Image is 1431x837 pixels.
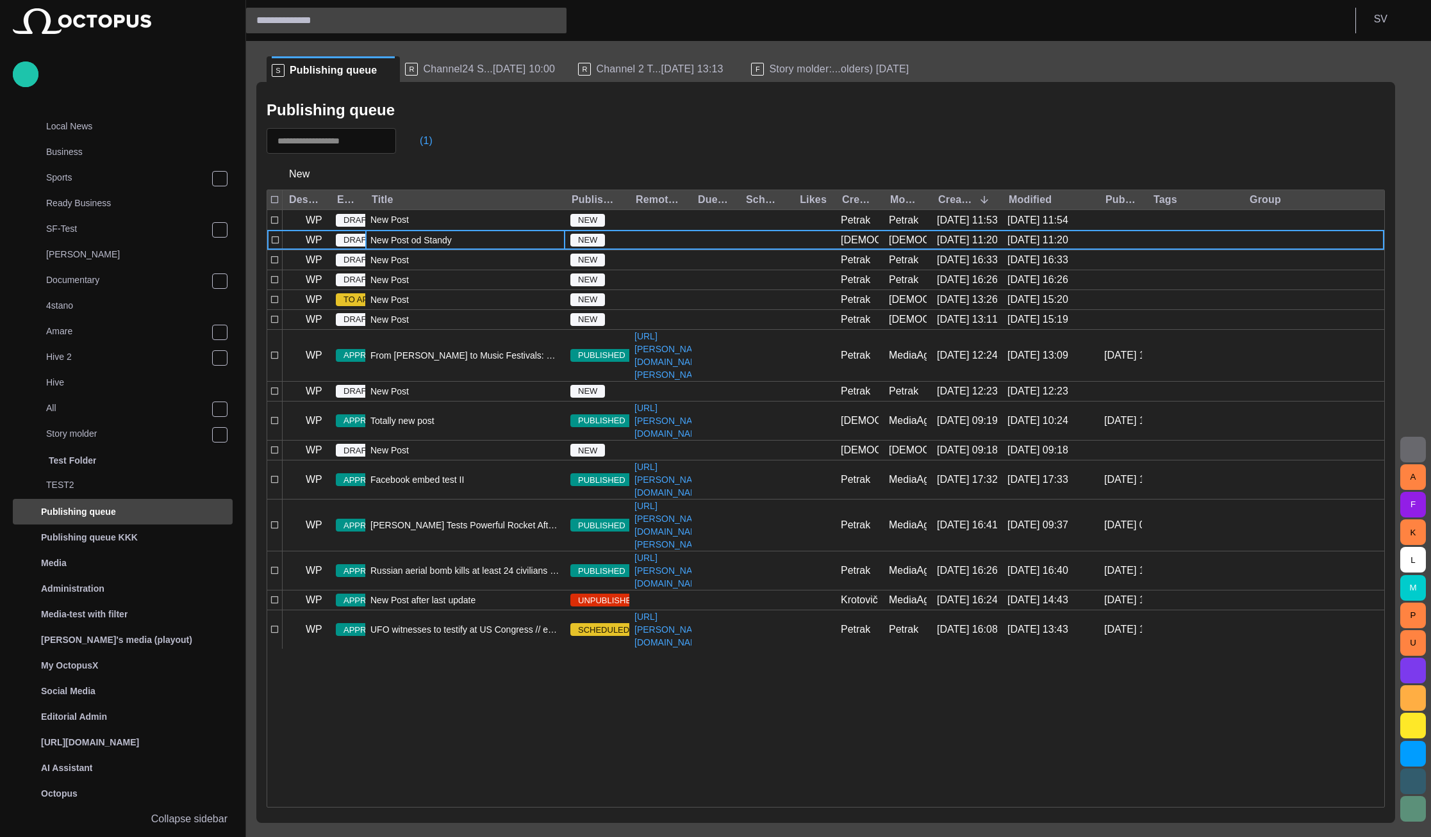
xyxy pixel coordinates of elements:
[1400,603,1426,628] button: P
[937,313,997,327] div: 10/09 13:11
[306,443,322,458] p: WP
[401,129,438,152] button: (1)
[41,659,98,672] p: My OctopusX
[336,414,397,427] span: APPROVED
[889,473,927,487] div: MediaAgent
[841,348,870,362] div: Petrak
[570,444,605,457] span: NEW
[306,272,322,288] p: WP
[975,191,993,209] button: Sort
[698,193,729,206] div: Due date
[937,414,997,428] div: 10/09 09:19
[306,413,322,428] p: WP
[769,63,909,76] span: Story molder:...olders) [DATE]
[46,273,211,286] p: Documentary
[1007,273,1068,287] div: 10/09 16:26
[306,472,322,487] p: WP
[336,214,379,227] span: DRAFT
[889,443,927,457] div: Vedra
[1104,622,1142,637] div: 10/09 13:43
[21,473,233,499] div: TEST2
[267,163,333,186] button: New
[1007,233,1068,247] div: 12/09 11:20
[423,63,555,76] span: Channel24 S...[DATE] 10:00
[570,624,637,637] span: SCHEDULED
[21,294,233,320] div: 4stano
[336,273,379,286] span: DRAFT
[289,193,320,206] div: Destination
[937,293,997,307] div: 10/09 13:26
[306,312,322,327] p: WP
[1374,12,1387,27] p: S V
[13,781,233,806] div: Octopus
[21,345,233,371] div: Hive 2
[21,217,233,243] div: SF-Test
[306,384,322,399] p: WP
[937,518,997,532] div: 09/09 16:41
[46,171,211,184] p: Sports
[889,293,927,307] div: Vedra
[596,63,723,76] span: Channel 2 T...[DATE] 13:13
[306,517,322,533] p: WP
[1007,213,1068,227] div: 12/09 11:54
[21,191,233,217] div: Ready Business
[889,273,918,287] div: Petrak
[46,145,233,158] p: Business
[570,594,645,607] span: UNPUBLISHED
[889,593,927,607] div: MediaAgent
[937,622,997,637] div: 09/09 16:08
[746,56,919,82] div: FStory molder:...olders) [DATE]
[336,254,379,266] span: DRAFT
[890,193,922,206] div: Modified by
[13,601,233,627] div: Media-test with filter
[272,64,285,77] p: S
[889,414,927,428] div: MediaAgent
[21,371,233,396] div: Hive
[841,443,879,457] div: Vedra
[46,197,233,209] p: Ready Business
[41,710,107,723] p: Editorial Admin
[21,166,233,191] div: Sports
[1104,414,1142,428] div: 10/09 10:24
[370,293,409,306] span: New Post
[1007,473,1068,487] div: 09/09 17:33
[1104,593,1142,607] div: 10/09 14:38
[629,551,713,590] a: [URL][PERSON_NAME][DOMAIN_NAME]
[889,622,918,637] div: Petrak
[570,565,633,578] span: PUBLISHED
[370,623,560,636] span: UFO witnesses to testify at US Congress // edited
[400,56,573,82] div: RChannel24 S...[DATE] 10:00
[841,564,870,578] div: Petrak
[937,273,997,287] div: 10/09 16:26
[370,594,476,606] span: New Post after last update
[41,608,128,621] p: Media-test with filter
[1400,492,1426,517] button: F
[336,444,379,457] span: DRAFT
[336,234,379,247] span: DRAFT
[21,140,233,166] div: Business
[746,193,777,206] div: Scheduled
[370,349,560,362] span: From Dan Brown to Music Festivals: Current Events in Prague
[370,213,409,226] span: New Post
[46,299,233,312] p: 4stano
[13,499,233,524] div: Publishing queue
[1007,564,1068,578] div: 09/09 16:40
[841,473,870,487] div: Petrak
[1104,473,1142,487] div: 09/09 17:33
[306,232,322,248] p: WP
[46,478,233,491] p: TEST2
[629,402,713,440] a: [URL][PERSON_NAME][DOMAIN_NAME]
[41,505,116,518] p: Publishing queue
[46,120,233,133] p: Local News
[1400,575,1426,601] button: M
[800,193,827,206] div: Likes
[21,115,233,140] div: Local News
[1007,622,1068,637] div: 10/09 13:43
[1400,630,1426,656] button: U
[841,414,879,428] div: Vedra
[370,564,560,577] span: Russian aerial bomb kills at least 24 civilians in rural Ukrainian village, government says
[572,193,619,206] div: Publishing status
[570,313,605,326] span: NEW
[1400,464,1426,490] button: A
[306,592,322,608] p: WP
